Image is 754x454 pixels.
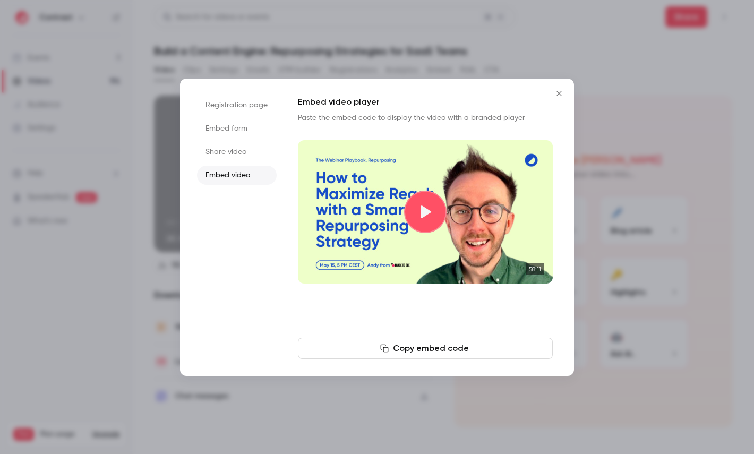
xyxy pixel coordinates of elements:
h1: Embed video player [298,96,553,108]
li: Embed form [197,119,277,138]
li: Share video [197,142,277,161]
button: Play video [404,191,447,233]
li: Embed video [197,166,277,185]
section: Cover [298,140,553,284]
li: Registration page [197,96,277,115]
button: Close [549,83,570,104]
time: 58:11 [526,263,544,275]
button: Copy embed code [298,338,553,359]
p: Paste the embed code to display the video with a branded player [298,113,553,123]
